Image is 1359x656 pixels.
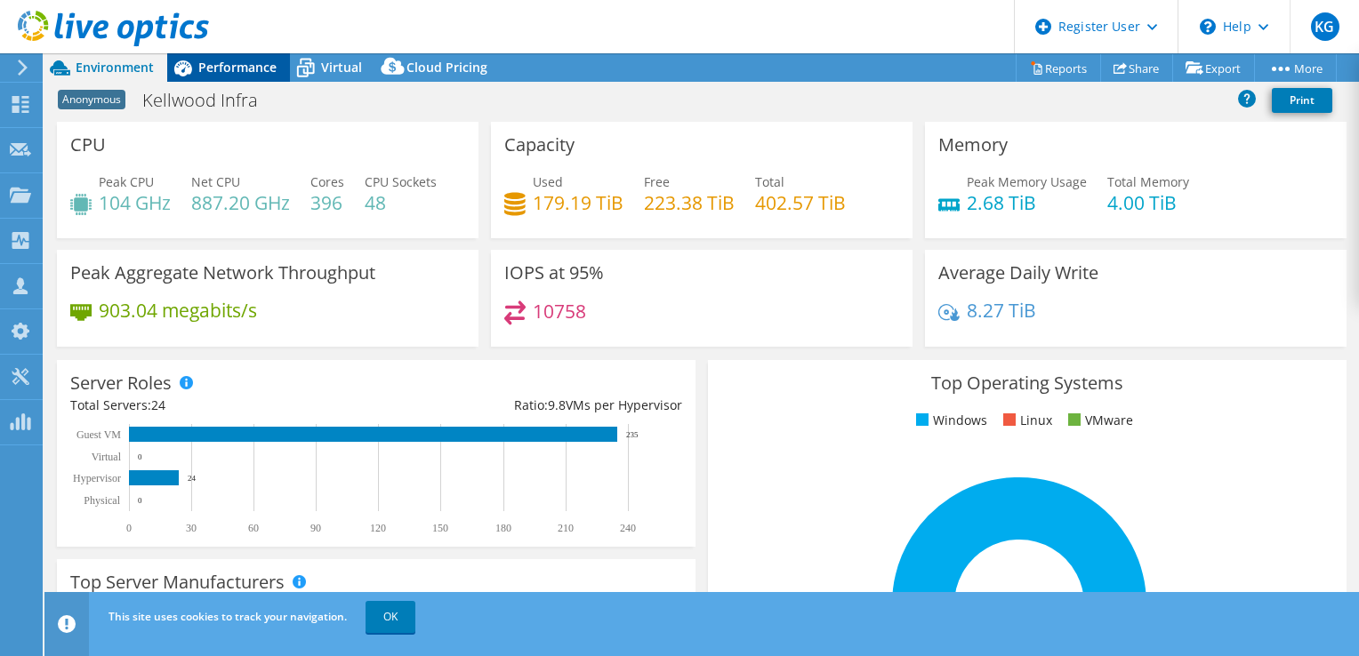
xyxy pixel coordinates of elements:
text: 90 [310,522,321,534]
svg: \n [1200,19,1216,35]
h4: 887.20 GHz [191,193,290,212]
a: More [1254,54,1337,82]
text: Guest VM [76,428,121,441]
span: Cores [310,173,344,190]
a: Reports [1016,54,1101,82]
h4: 903.04 megabits/s [99,300,257,320]
text: Physical [84,494,120,507]
h3: IOPS at 95% [504,263,604,283]
div: Total Servers: [70,396,376,415]
h4: 8.27 TiB [967,300,1036,320]
div: Ratio: VMs per Hypervisor [376,396,682,415]
span: Total [755,173,784,190]
span: Net CPU [191,173,240,190]
text: 0 [138,452,142,461]
text: 0 [126,522,132,534]
h1: Kellwood Infra [134,91,285,110]
text: 0 [138,496,142,505]
a: OK [366,601,415,633]
text: 180 [495,522,511,534]
h3: Peak Aggregate Network Throughput [70,263,375,283]
span: Total Memory [1107,173,1189,190]
span: Used [533,173,563,190]
h4: 179.19 TiB [533,193,623,212]
a: Export [1172,54,1255,82]
span: Performance [198,59,277,76]
h3: Average Daily Write [938,263,1098,283]
h3: Capacity [504,135,575,155]
h4: 223.38 TiB [644,193,735,212]
h3: Memory [938,135,1008,155]
span: 24 [151,396,165,413]
h4: 48 [365,193,437,212]
h4: 104 GHz [99,193,171,212]
text: Hypervisor [73,472,121,484]
span: KG [1311,12,1339,41]
span: Peak Memory Usage [967,173,1087,190]
h4: 2.68 TiB [967,193,1087,212]
h4: 396 [310,193,344,212]
span: Cloud Pricing [406,59,487,76]
text: 30 [186,522,197,534]
span: Peak CPU [99,173,154,190]
h4: 4.00 TiB [1107,193,1189,212]
h4: 10758 [533,301,586,321]
span: Virtual [321,59,362,76]
span: CPU Sockets [365,173,437,190]
h3: Server Roles [70,373,172,393]
h4: 402.57 TiB [755,193,846,212]
span: Free [644,173,670,190]
span: Environment [76,59,154,76]
text: 210 [558,522,574,534]
text: 120 [370,522,386,534]
text: 240 [620,522,636,534]
text: Virtual [92,451,122,463]
li: Linux [999,411,1052,430]
a: Share [1100,54,1173,82]
h3: CPU [70,135,106,155]
text: 60 [248,522,259,534]
span: Anonymous [58,90,125,109]
span: 9.8 [548,396,566,413]
h3: Top Operating Systems [721,373,1333,393]
li: VMware [1064,411,1133,430]
text: 235 [626,430,639,439]
text: 24 [188,474,197,483]
span: This site uses cookies to track your navigation. [109,609,347,624]
a: Print [1272,88,1332,113]
h3: Top Server Manufacturers [70,572,285,592]
text: 150 [432,522,448,534]
li: Windows [912,411,987,430]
